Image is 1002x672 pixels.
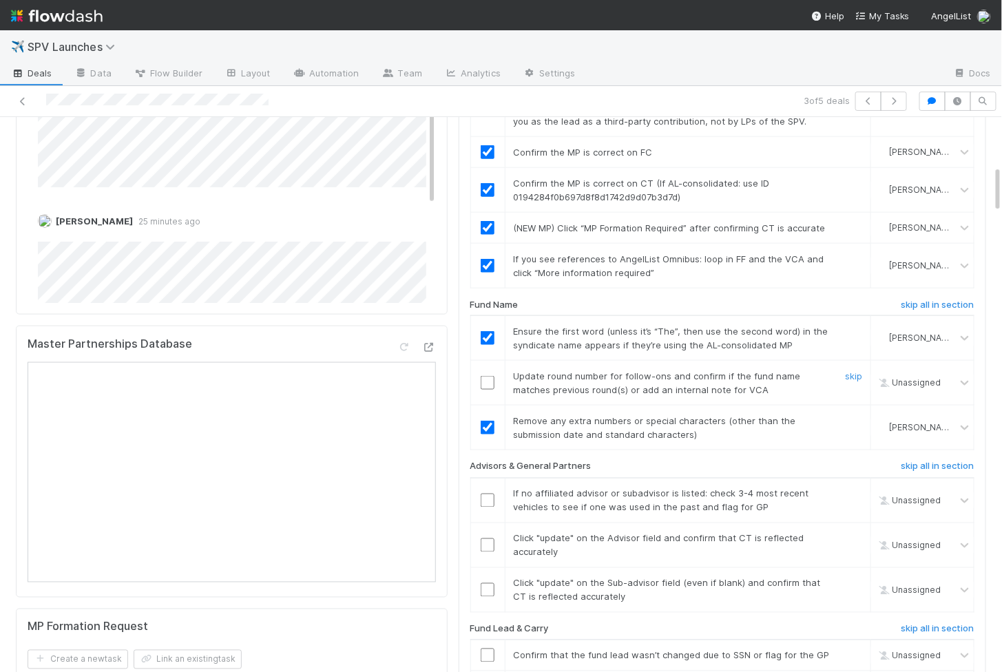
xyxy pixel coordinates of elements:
[855,9,910,23] a: My Tasks
[890,185,957,195] span: [PERSON_NAME]
[901,461,974,478] a: skip all in section
[876,496,941,506] span: Unassigned
[514,488,809,513] span: If no affiliated advisor or subadvisor is listed: check 3-4 most recent vehicles to see if one wa...
[890,260,957,271] span: [PERSON_NAME]
[514,370,801,395] span: Update round number for follow-ons and confirm if the fund name matches previous round(s) or add ...
[890,147,957,157] span: [PERSON_NAME]
[901,461,974,472] h6: skip all in section
[134,66,202,80] span: Flow Builder
[370,63,433,85] a: Team
[877,260,888,271] img: avatar_aa70801e-8de5-4477-ab9d-eb7c67de69c1.png
[433,63,512,85] a: Analytics
[11,41,25,52] span: ✈️
[876,378,941,388] span: Unassigned
[514,147,653,158] span: Confirm the MP is correct on FC
[890,333,957,344] span: [PERSON_NAME]
[11,66,52,80] span: Deals
[282,63,370,85] a: Automation
[514,74,824,127] span: (NEW MP) Confirm $4k MP fee and flag for GP to cover as TPC: A $4K one-time fee for the formation...
[28,337,192,351] h5: Master Partnerships Database
[28,620,148,634] h5: MP Formation Request
[213,63,282,85] a: Layout
[134,650,242,669] button: Link an existingtask
[28,40,122,54] span: SPV Launches
[877,185,888,196] img: avatar_aa70801e-8de5-4477-ab9d-eb7c67de69c1.png
[877,222,888,233] img: avatar_aa70801e-8de5-4477-ab9d-eb7c67de69c1.png
[133,216,200,227] span: 25 minutes ago
[514,533,804,558] span: Click "update" on the Advisor field and confirm that CT is reflected accurately
[877,333,888,344] img: avatar_aa70801e-8de5-4477-ab9d-eb7c67de69c1.png
[28,650,128,669] button: Create a newtask
[942,63,1002,85] a: Docs
[514,326,828,350] span: Ensure the first word (unless it’s “The”, then use the second word) in the syndicate name appears...
[804,94,850,107] span: 3 of 5 deals
[38,214,52,228] img: avatar_aa70801e-8de5-4477-ab9d-eb7c67de69c1.png
[932,10,972,21] span: AngelList
[470,624,549,635] h6: Fund Lead & Carry
[514,253,824,278] span: If you see references to AngelList Omnibus: loop in FF and the VCA and click “More information re...
[890,423,957,433] span: [PERSON_NAME]
[514,415,796,440] span: Remove any extra numbers or special characters (other than the submission date and standard chara...
[514,578,821,602] span: Click "update" on the Sub-advisor field (even if blank) and confirm that CT is reflected accurately
[514,650,830,661] span: Confirm that the fund lead wasn’t changed due to SSN or flag for the GP
[56,216,133,227] span: [PERSON_NAME]
[877,147,888,158] img: avatar_aa70801e-8de5-4477-ab9d-eb7c67de69c1.png
[877,422,888,433] img: avatar_aa70801e-8de5-4477-ab9d-eb7c67de69c1.png
[890,222,957,233] span: [PERSON_NAME]
[514,222,826,233] span: (NEW MP) Click “MP Formation Required” after confirming CT is accurate
[855,10,910,21] span: My Tasks
[470,300,519,311] h6: Fund Name
[901,624,974,635] h6: skip all in section
[470,461,592,472] h6: Advisors & General Partners
[11,4,103,28] img: logo-inverted-e16ddd16eac7371096b0.svg
[876,651,941,661] span: Unassigned
[901,624,974,640] a: skip all in section
[63,63,123,85] a: Data
[876,585,941,596] span: Unassigned
[514,178,770,202] span: Confirm the MP is correct on CT (If AL-consolidated: use ID 0194284f0b697d8f8d1742d9d07b3d7d)
[811,9,844,23] div: Help
[845,370,862,381] a: skip
[512,63,587,85] a: Settings
[901,300,974,311] h6: skip all in section
[977,10,991,23] img: avatar_aa70801e-8de5-4477-ab9d-eb7c67de69c1.png
[123,63,213,85] a: Flow Builder
[876,540,941,551] span: Unassigned
[901,300,974,316] a: skip all in section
